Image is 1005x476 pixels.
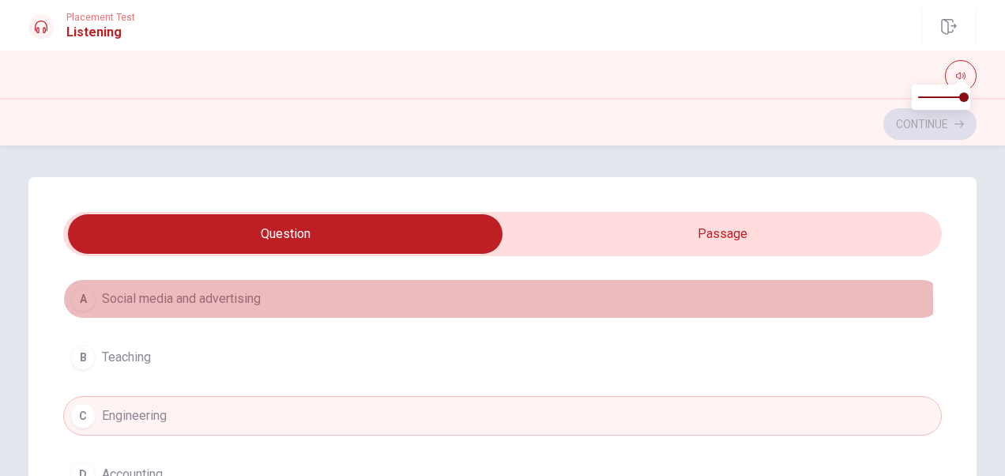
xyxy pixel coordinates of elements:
button: CEngineering [63,396,942,436]
span: Social media and advertising [102,289,261,308]
div: A [70,286,96,312]
h1: Listening [66,23,135,42]
span: Placement Test [66,12,135,23]
div: C [70,403,96,429]
span: Teaching [102,348,151,367]
button: BTeaching [63,338,942,377]
span: Engineering [102,406,167,425]
div: B [70,345,96,370]
button: ASocial media and advertising [63,279,942,319]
